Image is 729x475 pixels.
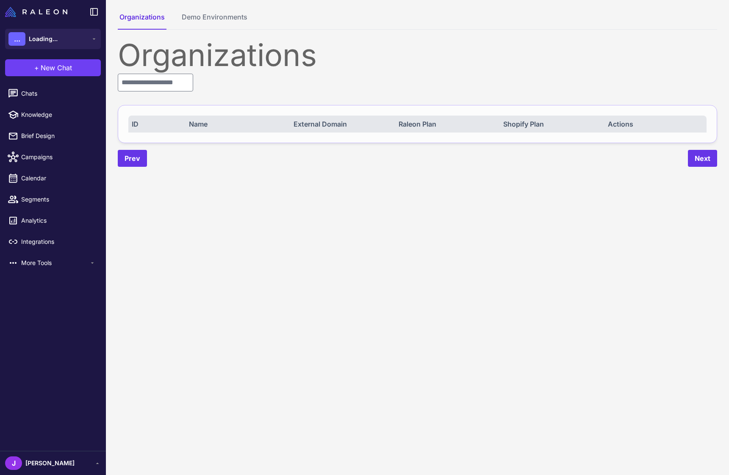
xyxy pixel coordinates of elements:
[608,119,703,129] div: Actions
[5,7,71,17] a: Raleon Logo
[399,119,494,129] div: Raleon Plan
[21,237,96,246] span: Integrations
[189,119,284,129] div: Name
[21,89,96,98] span: Chats
[3,191,103,208] a: Segments
[34,63,39,73] span: +
[41,63,72,73] span: New Chat
[21,131,96,141] span: Brief Design
[21,258,89,268] span: More Tools
[118,150,147,167] button: Prev
[8,32,25,46] div: ...
[21,152,96,162] span: Campaigns
[21,174,96,183] span: Calendar
[3,233,103,251] a: Integrations
[688,150,717,167] button: Next
[180,12,249,30] button: Demo Environments
[3,85,103,102] a: Chats
[3,127,103,145] a: Brief Design
[3,106,103,124] a: Knowledge
[21,195,96,204] span: Segments
[503,119,599,129] div: Shopify Plan
[3,212,103,229] a: Analytics
[132,119,179,129] div: ID
[294,119,389,129] div: External Domain
[3,148,103,166] a: Campaigns
[5,59,101,76] button: +New Chat
[29,34,58,44] span: Loading...
[5,29,101,49] button: ...Loading...
[21,216,96,225] span: Analytics
[118,40,717,70] div: Organizations
[21,110,96,119] span: Knowledge
[118,12,166,30] button: Organizations
[5,456,22,470] div: J
[25,458,75,468] span: [PERSON_NAME]
[3,169,103,187] a: Calendar
[5,7,67,17] img: Raleon Logo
